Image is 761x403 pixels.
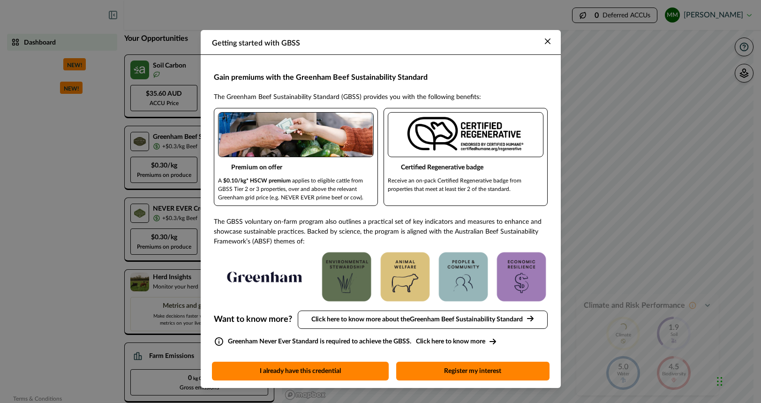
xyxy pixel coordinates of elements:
[714,358,761,403] iframe: Chat Widget
[201,30,561,55] header: Getting started with GBSS
[396,362,550,380] button: Register my interest
[214,92,548,102] p: The Greenham Beef Sustainability Standard (GBSS) provides you with the following benefits:
[214,72,428,83] p: Gain premiums with the Greenham Beef Sustainability Standard
[321,251,373,303] img: /assets/environmental_stewardship-d6b81da3.png-logo
[218,176,374,202] p: A applies to eligible cattle from GBSS Tier 2 or 3 properties, over and above the relevant Greenh...
[228,337,501,347] p: Greenham Never Ever Standard is required to achieve the GBSS.
[214,313,292,326] p: Want to know more?
[388,112,543,157] img: certification logo
[437,251,490,303] img: /assets/people_community-cc46ee1c.png-logo
[298,311,548,329] button: Click here to know more about theGreenham Beef Sustainability Standard
[496,73,505,82] img: light-bulb-icon
[379,251,431,303] img: /assets/greenham_animal_welfare-621d022c.png-logo
[214,217,548,247] p: The GBSS voluntary on-farm program also outlines a practical set of key indicators and measures t...
[388,176,543,193] p: Receive an on-pack Certified Regenerative badge from properties that meet at least tier 2 of the ...
[218,112,374,157] img: certification logo
[488,68,548,87] a: light-bulb-iconViewArticle
[212,362,389,380] button: I already have this credential
[540,34,555,49] button: Close
[717,367,723,395] div: Drag
[495,251,548,303] img: /assets/economic_resilience-d5ae8c91.png-logo
[509,74,543,82] p: View Article
[401,163,483,173] p: Certified Regenerative badge
[223,178,291,183] span: $0.10/kg* HSCW premium
[218,251,311,303] img: /assets/HWG_Master_Logo-eb685858.png-logo
[411,337,501,347] span: Click here to know more
[231,163,282,173] p: Premium on offer
[311,315,523,325] p: Click here to know more about the Greenham Beef Sustainability Standard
